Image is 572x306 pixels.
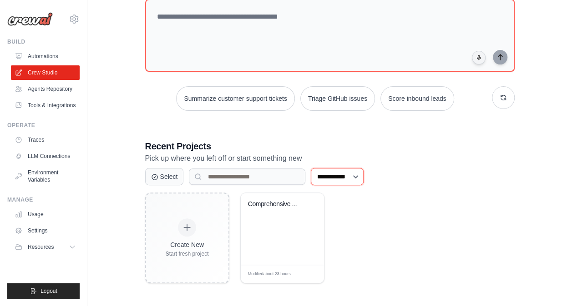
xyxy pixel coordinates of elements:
a: Agents Repository [11,82,80,96]
button: Summarize customer support tickets [176,86,294,111]
button: Get new suggestions [492,86,515,109]
span: Logout [40,287,57,295]
a: Settings [11,223,80,238]
a: Crew Studio [11,65,80,80]
div: Start fresh project [166,250,209,257]
span: Modified about 23 hours [248,271,291,277]
button: Resources [11,240,80,254]
div: Manage [7,196,80,203]
button: Score inbound leads [380,86,454,111]
button: Select [145,168,184,185]
h3: Recent Projects [145,140,515,153]
a: Automations [11,49,80,64]
div: Create New [166,240,209,249]
button: Logout [7,283,80,299]
button: Triage GitHub issues [300,86,375,111]
p: Pick up where you left off or start something new [145,153,515,164]
a: Usage [11,207,80,222]
a: Traces [11,133,80,147]
a: Tools & Integrations [11,98,80,113]
span: Resources [28,243,54,251]
div: Comprehensive AP Automation Pipeline [248,200,303,208]
img: Logo [7,12,53,26]
a: Environment Variables [11,165,80,187]
a: LLM Connections [11,149,80,163]
button: Click to speak your automation idea [472,51,486,64]
div: Build [7,38,80,45]
div: Operate [7,122,80,129]
span: Edit [302,271,310,277]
